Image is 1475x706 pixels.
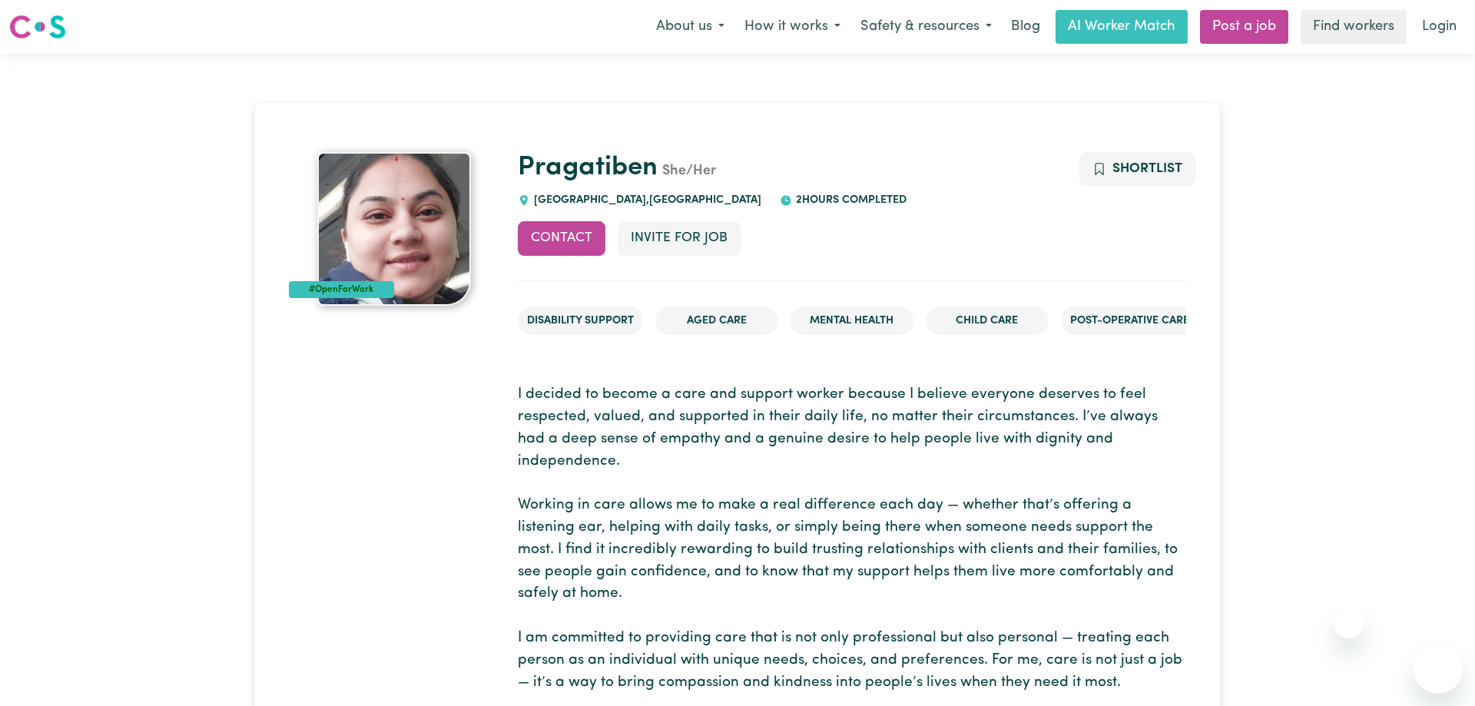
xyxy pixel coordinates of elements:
[530,194,761,206] span: [GEOGRAPHIC_DATA] , [GEOGRAPHIC_DATA]
[1079,152,1195,186] button: Add to shortlist
[926,307,1049,336] li: Child care
[1112,162,1182,175] span: Shortlist
[1301,10,1407,44] a: Find workers
[1200,10,1288,44] a: Post a job
[1414,645,1463,694] iframe: Button to launch messaging window
[655,307,778,336] li: Aged Care
[1334,608,1364,638] iframe: Close message
[9,9,66,45] a: Careseekers logo
[658,164,716,178] span: She/Her
[518,221,605,255] button: Contact
[646,11,734,43] button: About us
[518,307,643,336] li: Disability Support
[317,152,471,306] img: Pragatiben
[1413,10,1466,44] a: Login
[791,307,913,336] li: Mental Health
[792,194,907,206] span: 2 hours completed
[289,281,394,298] div: #OpenForWork
[1002,10,1049,44] a: Blog
[518,384,1186,694] p: I decided to become a care and support worker because I believe everyone deserves to feel respect...
[9,13,66,41] img: Careseekers logo
[850,11,1002,43] button: Safety & resources
[518,154,658,181] a: Pragatiben
[618,221,741,255] button: Invite for Job
[1056,10,1188,44] a: AI Worker Match
[289,152,499,306] a: Pragatiben's profile picture'#OpenForWork
[734,11,850,43] button: How it works
[1061,307,1198,336] li: Post-operative care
